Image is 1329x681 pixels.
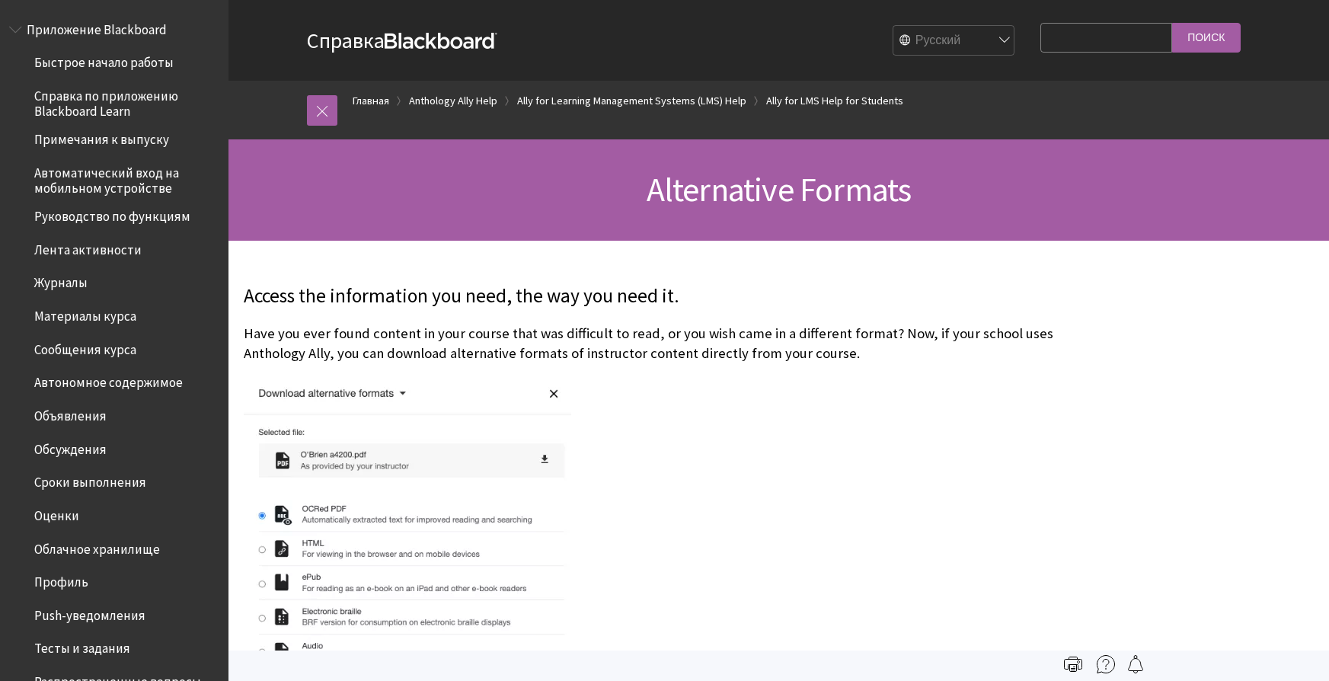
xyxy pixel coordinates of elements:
span: Лента активности [34,237,142,257]
input: Поиск [1172,23,1241,53]
p: Access the information you need, the way you need it. [244,283,1088,310]
select: Site Language Selector [893,26,1015,56]
span: Справка по приложению Blackboard Learn [34,83,218,119]
span: Материалы курса [34,303,136,324]
a: Ally for LMS Help for Students [766,91,903,110]
span: Руководство по функциям [34,203,190,224]
img: Follow this page [1126,655,1145,673]
span: Облачное хранилище [34,536,160,557]
a: Ally for Learning Management Systems (LMS) Help [517,91,746,110]
span: Push-уведомления [34,603,145,623]
span: Автономное содержимое [34,370,183,391]
span: Сроки выполнения [34,469,146,490]
span: Журналы [34,270,88,291]
span: Alternative Formats [647,168,912,210]
span: Приложение Blackboard [27,17,167,37]
strong: Blackboard [385,33,497,49]
span: Автоматический вход на мобильном устройстве [34,160,218,196]
span: Объявления [34,403,107,424]
span: Быстрое начало работы [34,50,174,71]
span: Тесты и задания [34,636,130,657]
img: More help [1097,655,1115,673]
a: Anthology Ally Help [409,91,497,110]
span: Обсуждения [34,436,107,457]
span: Примечания к выпуску [34,126,169,147]
span: Сообщения курса [34,337,136,357]
img: Print [1064,655,1082,673]
a: СправкаBlackboard [307,27,497,54]
a: Главная [353,91,389,110]
span: Профиль [34,569,88,590]
span: Оценки [34,503,79,523]
p: Have you ever found content in your course that was difficult to read, or you wish came in a diff... [244,324,1088,363]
